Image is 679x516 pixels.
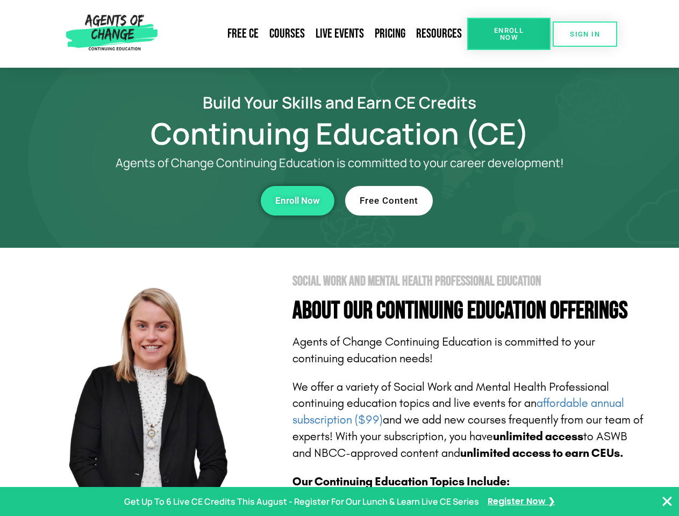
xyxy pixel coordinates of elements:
[275,196,320,205] span: Enroll Now
[292,475,510,489] b: Our Continuing Education Topics Include:
[76,156,603,170] p: Agents of Change Continuing Education is committed to your career development!
[345,186,433,216] a: Free Content
[553,21,617,47] a: SIGN IN
[488,494,555,510] a: Register Now ❯
[493,429,583,443] b: unlimited access
[33,95,646,110] h2: Build Your Skills and Earn CE Credits
[292,379,646,462] p: We offer a variety of Social Work and Mental Health Professional continuing education topics and ...
[264,21,310,46] a: Courses
[411,21,467,46] a: Resources
[33,121,646,146] h1: Continuing Education (CE)
[467,18,551,50] a: Enroll Now
[124,494,479,510] p: Get Up To 6 Live CE Credits This August - Register For Our Lunch & Learn Live CE Series
[460,446,624,460] b: unlimited access to earn CEUs.
[310,21,369,46] a: Live Events
[292,335,595,365] span: Agents of Change Continuing Education is committed to your continuing education needs!
[661,495,674,508] button: Close Banner
[292,275,646,288] h2: Social Work and Mental Health Professional Education
[292,299,646,323] h4: About Our Continuing Education Offerings
[484,27,533,41] span: Enroll Now
[222,21,264,46] a: Free CE
[369,21,411,46] a: Pricing
[360,196,418,205] span: Free Content
[261,186,334,216] a: Enroll Now
[570,31,600,38] span: SIGN IN
[162,21,467,46] nav: Menu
